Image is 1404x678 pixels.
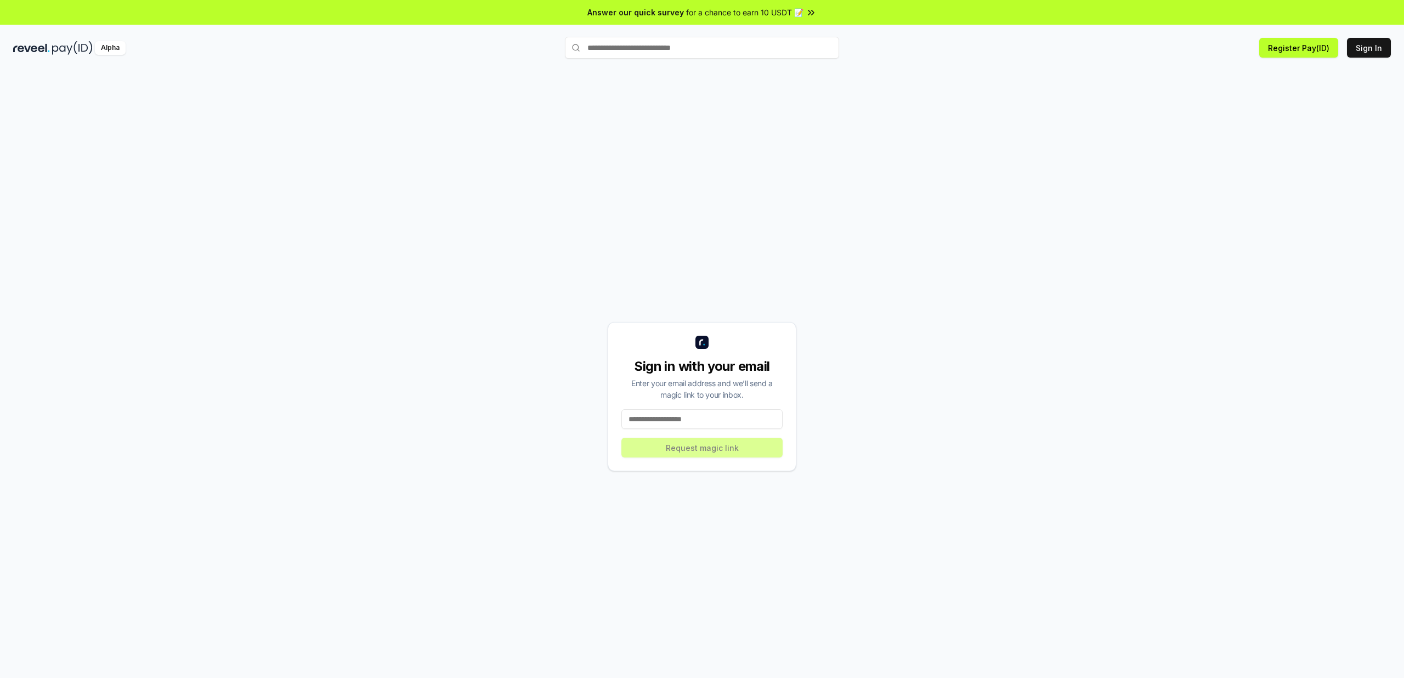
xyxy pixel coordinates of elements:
[686,7,803,18] span: for a chance to earn 10 USDT 📝
[695,336,709,349] img: logo_small
[587,7,684,18] span: Answer our quick survey
[1259,38,1338,58] button: Register Pay(ID)
[13,41,50,55] img: reveel_dark
[1347,38,1391,58] button: Sign In
[95,41,126,55] div: Alpha
[621,377,783,400] div: Enter your email address and we’ll send a magic link to your inbox.
[52,41,93,55] img: pay_id
[621,358,783,375] div: Sign in with your email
